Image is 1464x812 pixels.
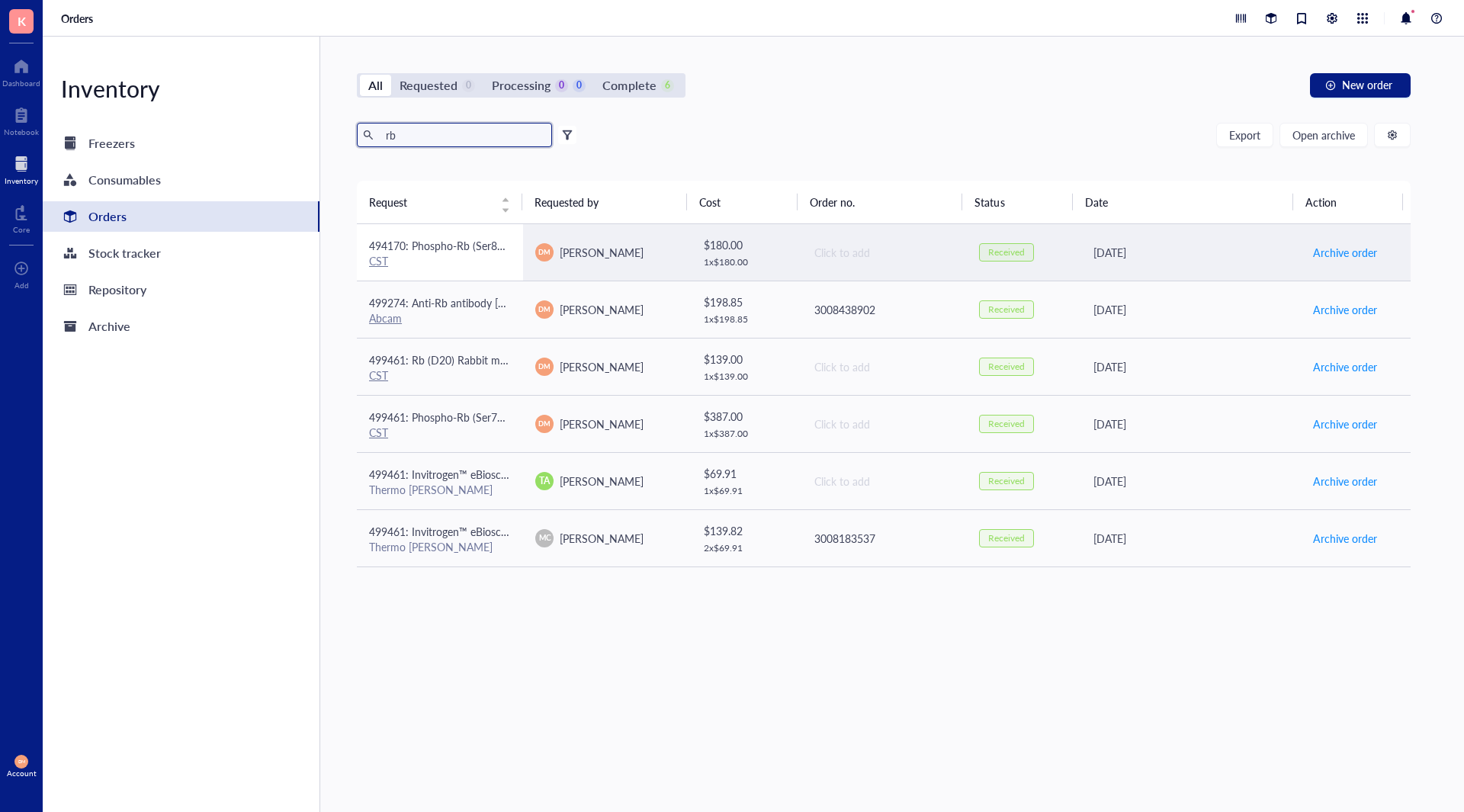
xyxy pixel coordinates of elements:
[1093,416,1288,432] div: [DATE]
[380,124,546,146] input: Find orders in table
[988,361,1025,373] div: Received
[2,79,40,88] div: Dashboard
[1279,123,1368,147] button: Open archive
[14,281,29,290] div: Add
[801,338,967,395] td: Click to add
[801,395,967,452] td: Click to add
[602,75,656,96] div: Complete
[18,11,26,30] span: K
[704,371,789,383] div: 1 x $ 139.00
[1312,240,1378,265] button: Archive order
[43,165,319,195] a: Consumables
[539,474,550,488] span: TA
[704,485,789,497] div: 1 x $ 69.91
[798,181,963,223] th: Order no.
[1312,412,1378,436] button: Archive order
[814,301,955,318] div: 3008438902
[814,358,955,375] div: Click to add
[1313,473,1377,489] span: Archive order
[1313,358,1377,375] span: Archive order
[43,238,319,268] a: Stock tracker
[661,79,674,92] div: 6
[88,316,130,337] div: Archive
[462,79,475,92] div: 0
[1093,301,1288,318] div: [DATE]
[704,542,789,554] div: 2 x $ 69.91
[801,509,967,566] td: 3008183537
[4,103,39,136] a: Notebook
[1229,129,1260,141] span: Export
[560,302,644,317] span: [PERSON_NAME]
[88,279,146,300] div: Repository
[988,418,1025,430] div: Received
[369,253,388,268] a: CST
[539,304,551,315] span: DM
[357,181,522,223] th: Request
[704,313,789,326] div: 1 x $ 198.85
[88,242,161,264] div: Stock tracker
[18,759,25,764] span: DM
[5,176,38,185] div: Inventory
[539,361,551,372] span: DM
[1310,73,1411,98] button: New order
[988,475,1025,487] div: Received
[43,128,319,159] a: Freezers
[539,419,551,429] span: DM
[7,769,37,778] div: Account
[1216,123,1273,147] button: Export
[1093,358,1288,375] div: [DATE]
[13,201,30,234] a: Core
[814,473,955,489] div: Click to add
[43,274,319,305] a: Repository
[88,169,161,191] div: Consumables
[704,465,789,482] div: $ 69.91
[1313,416,1377,432] span: Archive order
[369,310,402,326] a: Abcam
[1093,530,1288,547] div: [DATE]
[357,73,685,98] div: segmented control
[704,294,789,310] div: $ 198.85
[88,133,135,154] div: Freezers
[988,303,1025,316] div: Received
[801,224,967,281] td: Click to add
[369,425,388,440] a: CST
[555,79,568,92] div: 0
[1312,297,1378,322] button: Archive order
[369,194,492,210] span: Request
[1073,181,1293,223] th: Date
[704,236,789,253] div: $ 180.00
[560,416,644,432] span: [PERSON_NAME]
[369,540,511,554] div: Thermo [PERSON_NAME]
[1312,526,1378,550] button: Archive order
[13,225,30,234] div: Core
[687,181,797,223] th: Cost
[1342,79,1392,91] span: New order
[522,181,688,223] th: Requested by
[369,352,513,367] span: 499461: Rb (D20) Rabbit mAb
[400,75,457,96] div: Requested
[369,483,511,496] div: Thermo [PERSON_NAME]
[5,152,38,185] a: Inventory
[1293,181,1404,223] th: Action
[369,367,388,383] a: CST
[704,522,789,539] div: $ 139.82
[814,416,955,432] div: Click to add
[1093,473,1288,489] div: [DATE]
[369,524,631,539] span: 499461: Invitrogen™ eBioscience™ 1X RBC Lysis Buffer
[1313,244,1377,261] span: Archive order
[43,201,319,232] a: Orders
[1313,301,1377,318] span: Archive order
[560,359,644,374] span: [PERSON_NAME]
[539,247,551,258] span: DM
[88,206,127,227] div: Orders
[704,351,789,367] div: $ 139.00
[43,73,319,104] div: Inventory
[801,281,967,338] td: 3008438902
[4,127,39,136] div: Notebook
[560,245,644,260] span: [PERSON_NAME]
[1312,355,1378,379] button: Archive order
[61,11,96,25] a: Orders
[538,532,551,544] span: MC
[1292,129,1355,141] span: Open archive
[492,75,551,96] div: Processing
